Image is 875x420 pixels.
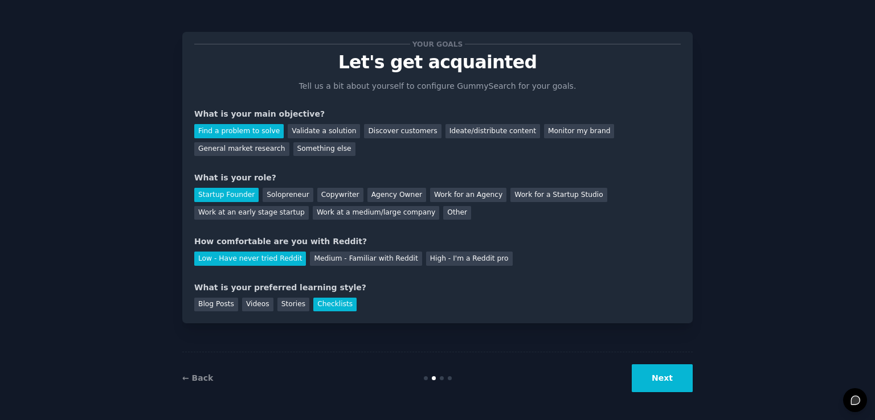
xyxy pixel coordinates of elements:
[182,373,213,382] a: ← Back
[367,188,426,202] div: Agency Owner
[410,38,465,50] span: Your goals
[544,124,614,138] div: Monitor my brand
[194,188,259,202] div: Startup Founder
[194,282,681,294] div: What is your preferred learning style?
[443,206,471,220] div: Other
[632,364,693,392] button: Next
[288,124,360,138] div: Validate a solution
[293,142,355,157] div: Something else
[313,298,357,312] div: Checklists
[364,124,441,138] div: Discover customers
[194,236,681,248] div: How comfortable are you with Reddit?
[194,108,681,120] div: What is your main objective?
[445,124,540,138] div: Ideate/distribute content
[194,298,238,312] div: Blog Posts
[430,188,506,202] div: Work for an Agency
[277,298,309,312] div: Stories
[194,252,306,266] div: Low - Have never tried Reddit
[263,188,313,202] div: Solopreneur
[510,188,607,202] div: Work for a Startup Studio
[194,124,284,138] div: Find a problem to solve
[194,172,681,184] div: What is your role?
[194,52,681,72] p: Let's get acquainted
[317,188,363,202] div: Copywriter
[426,252,513,266] div: High - I'm a Reddit pro
[194,142,289,157] div: General market research
[313,206,439,220] div: Work at a medium/large company
[294,80,581,92] p: Tell us a bit about yourself to configure GummySearch for your goals.
[242,298,273,312] div: Videos
[310,252,422,266] div: Medium - Familiar with Reddit
[194,206,309,220] div: Work at an early stage startup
